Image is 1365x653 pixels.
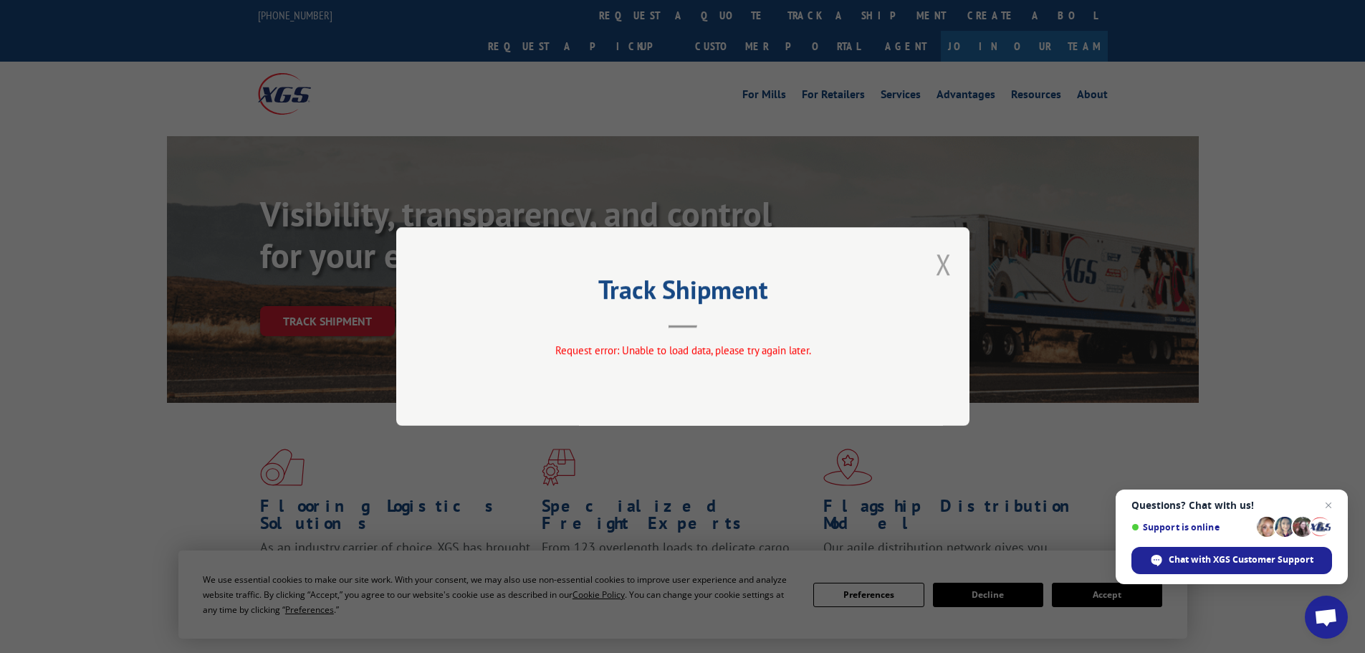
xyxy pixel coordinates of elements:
span: Close chat [1320,497,1337,514]
button: Close modal [936,245,952,283]
span: Questions? Chat with us! [1131,500,1332,511]
span: Chat with XGS Customer Support [1169,553,1313,566]
div: Open chat [1305,596,1348,639]
span: Support is online [1131,522,1252,533]
span: Request error: Unable to load data, please try again later. [555,343,810,357]
h2: Track Shipment [468,280,898,307]
div: Chat with XGS Customer Support [1131,547,1332,574]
